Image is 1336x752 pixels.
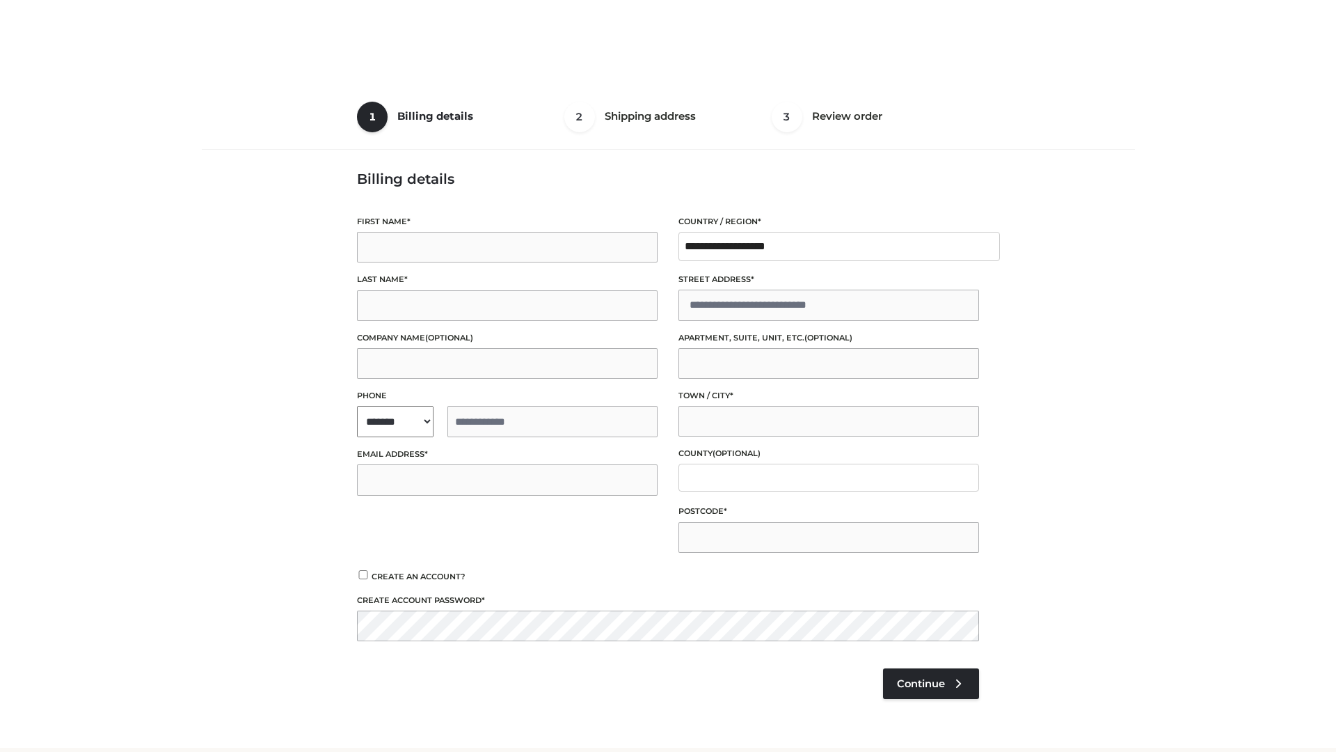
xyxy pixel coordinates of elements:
span: (optional) [425,333,473,343]
label: Create account password [357,594,979,607]
label: Last name [357,273,658,286]
label: Phone [357,389,658,402]
label: Email address [357,448,658,461]
input: Create an account? [357,570,369,579]
label: Postcode [678,505,979,518]
span: 1 [357,102,388,132]
label: Apartment, suite, unit, etc. [678,331,979,345]
label: County [678,447,979,460]
span: 3 [772,102,802,132]
label: Street address [678,273,979,286]
span: 2 [564,102,595,132]
span: (optional) [713,448,761,458]
span: Review order [812,109,882,123]
span: (optional) [804,333,852,343]
label: Town / City [678,389,979,402]
label: First name [357,215,658,228]
span: Continue [897,677,945,690]
span: Create an account? [372,572,466,581]
h3: Billing details [357,171,979,187]
span: Shipping address [605,109,696,123]
span: Billing details [397,109,473,123]
label: Country / Region [678,215,979,228]
a: Continue [883,668,979,699]
label: Company name [357,331,658,345]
